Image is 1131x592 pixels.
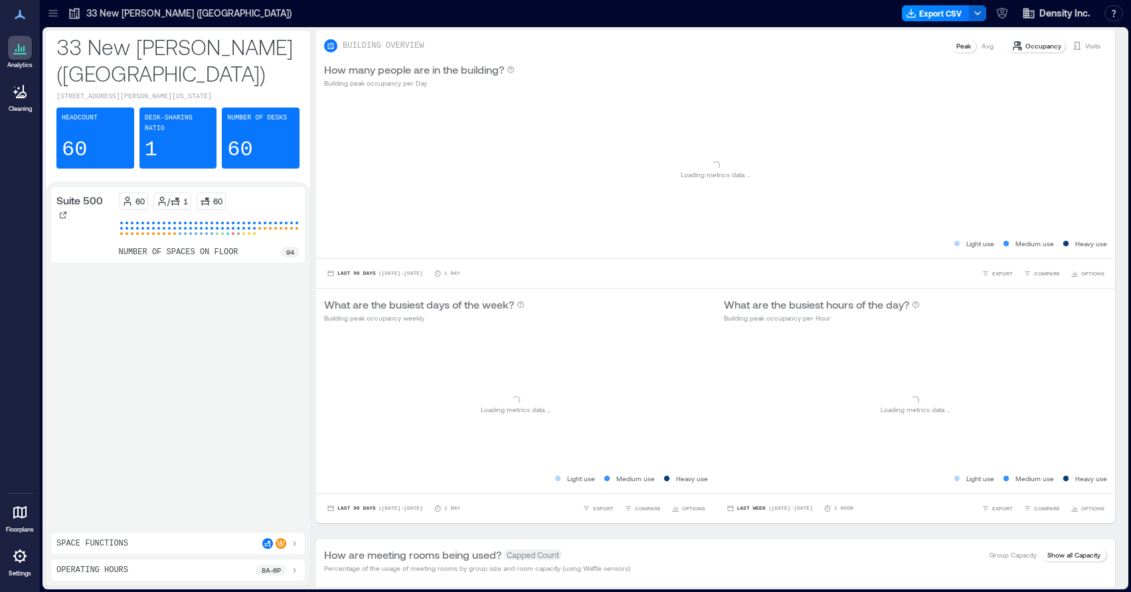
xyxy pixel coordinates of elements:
[324,563,630,573] p: Percentage of the usage of meeting rooms by group size and room capacity (using Waffle sensors)
[992,504,1013,512] span: EXPORT
[62,137,87,163] p: 60
[7,61,33,69] p: Analytics
[724,297,909,313] p: What are the busiest hours of the day?
[183,196,188,206] p: 1
[1021,267,1063,280] button: COMPARE
[1075,238,1107,249] p: Heavy use
[1018,3,1094,24] button: Density Inc.
[56,192,103,208] p: Suite 500
[2,496,38,538] a: Floorplans
[1068,502,1107,515] button: OPTIONS
[4,540,36,581] a: Settings
[681,169,750,180] p: Loading metrics data ...
[504,550,562,560] span: Capped Count
[966,238,994,249] p: Light use
[979,267,1015,280] button: EXPORT
[86,7,292,20] p: 33 New [PERSON_NAME] ([GEOGRAPHIC_DATA])
[1025,40,1061,51] p: Occupancy
[724,313,920,323] p: Building peak occupancy per Hour
[635,504,661,512] span: COMPARE
[145,113,212,134] p: Desk-sharing ratio
[324,78,515,88] p: Building peak occupancy per Day
[9,569,31,577] p: Settings
[1034,504,1060,512] span: COMPARE
[580,502,616,515] button: EXPORT
[1085,40,1100,51] p: Visits
[622,502,663,515] button: COMPARE
[992,269,1013,277] span: EXPORT
[324,62,504,78] p: How many people are in the building?
[1068,267,1107,280] button: OPTIONS
[1081,269,1104,277] span: OPTIONS
[145,137,157,163] p: 1
[56,565,128,575] p: Operating Hours
[62,113,98,123] p: Headcount
[9,105,32,113] p: Cleaning
[1015,238,1054,249] p: Medium use
[444,269,460,277] p: 1 Day
[669,502,708,515] button: OPTIONS
[444,504,460,512] p: 1 Day
[881,404,950,415] p: Loading metrics data ...
[6,526,34,534] p: Floorplans
[1034,269,1060,277] span: COMPARE
[966,473,994,484] p: Light use
[724,502,816,515] button: Last Week |[DATE]-[DATE]
[119,247,238,258] p: number of spaces on floor
[481,404,551,415] p: Loading metrics data ...
[990,550,1037,560] p: Group Capacity
[324,297,514,313] p: What are the busiest days of the week?
[324,267,426,280] button: Last 90 Days |[DATE]-[DATE]
[56,92,300,102] p: [STREET_ADDRESS][PERSON_NAME][US_STATE]
[56,33,300,86] p: 33 New [PERSON_NAME] ([GEOGRAPHIC_DATA])
[1075,473,1107,484] p: Heavy use
[262,565,281,575] p: 8a - 6p
[324,313,525,323] p: Building peak occupancy weekly
[1047,550,1100,560] p: Show all Capacity
[1021,502,1063,515] button: COMPARE
[676,473,708,484] p: Heavy use
[286,247,294,258] p: 94
[167,196,170,206] p: /
[135,196,145,206] p: 60
[1081,504,1104,512] span: OPTIONS
[1015,473,1054,484] p: Medium use
[567,473,595,484] p: Light use
[979,502,1015,515] button: EXPORT
[593,504,614,512] span: EXPORT
[227,113,287,123] p: Number of Desks
[324,502,426,515] button: Last 90 Days |[DATE]-[DATE]
[3,76,37,117] a: Cleaning
[682,504,705,512] span: OPTIONS
[834,504,853,512] p: 1 Hour
[902,5,970,21] button: Export CSV
[956,40,971,51] p: Peak
[227,137,252,163] p: 60
[3,32,37,73] a: Analytics
[616,473,655,484] p: Medium use
[324,547,501,563] p: How are meeting rooms being used?
[343,40,424,51] p: BUILDING OVERVIEW
[1039,7,1090,20] span: Density Inc.
[56,538,128,549] p: Space Functions
[213,196,222,206] p: 60
[982,40,994,51] p: Avg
